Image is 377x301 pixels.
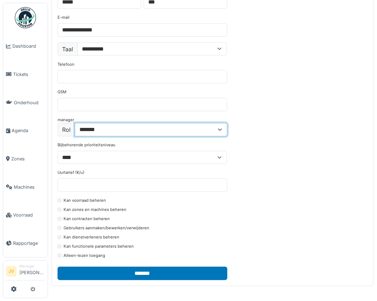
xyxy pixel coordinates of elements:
[15,7,36,28] img: Badge_color-CXgf-gQk.svg
[58,14,70,20] label: E-mail
[6,264,45,281] a: JV Manager[PERSON_NAME]
[19,264,45,269] div: Manager
[64,207,126,213] label: Kan zones en machines beheren
[64,243,134,249] label: Kan functionele parameters beheren
[3,229,48,258] a: Rapportage
[64,216,110,222] label: Kan contracten beheren
[58,123,75,136] label: Rol
[64,253,105,259] label: Alleen-lezen toegang
[64,234,119,240] label: Kan dienstverleners beheren
[58,42,78,56] label: Taal
[64,225,149,231] label: Gebruikers aanmaken/bewerken/verwijderen
[12,127,45,134] span: Agenda
[3,88,48,117] a: Onderhoud
[3,117,48,145] a: Agenda
[3,173,48,201] a: Machines
[58,61,74,67] label: Telefoon
[14,184,45,190] span: Machines
[3,32,48,60] a: Dashboard
[64,197,106,203] label: Kan voorraad beheren
[11,155,45,162] span: Zones
[13,71,45,78] span: Tickets
[3,60,48,89] a: Tickets
[13,212,45,218] span: Voorraad
[13,240,45,247] span: Rapportage
[3,145,48,173] a: Zones
[19,264,45,279] li: [PERSON_NAME]
[58,142,115,148] label: Bijbehorende prioriteitsniveau
[14,99,45,106] span: Onderhoud
[58,170,84,176] label: Uurtarief (€/u)
[12,43,45,49] span: Dashboard
[58,89,66,95] label: GSM
[6,266,17,277] li: JV
[3,201,48,229] a: Voorraad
